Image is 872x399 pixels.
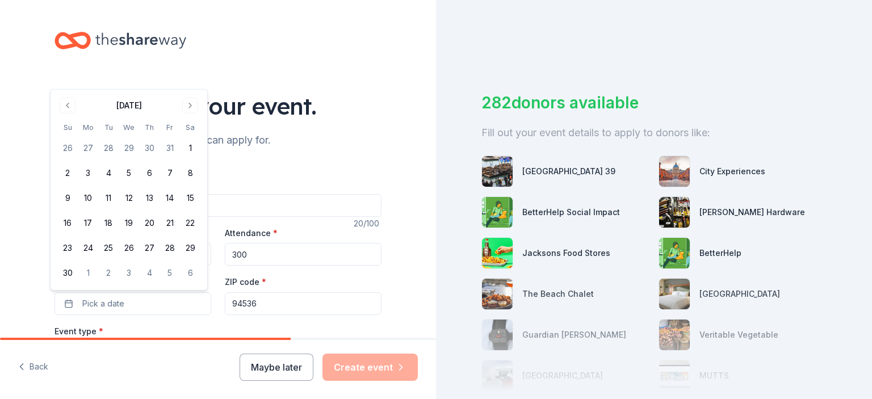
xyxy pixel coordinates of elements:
[225,292,381,315] input: 12345 (U.S. only)
[482,197,513,228] img: photo for BetterHelp Social Impact
[139,263,160,283] button: 4
[57,121,78,133] th: Sunday
[98,213,119,233] button: 18
[180,188,200,208] button: 15
[78,263,98,283] button: 1
[116,99,142,112] div: [DATE]
[180,163,200,183] button: 8
[54,131,381,149] div: We'll find in-kind donations you can apply for.
[240,354,313,381] button: Maybe later
[481,91,827,115] div: 282 donors available
[78,213,98,233] button: 17
[18,355,48,379] button: Back
[182,98,198,114] button: Go to next month
[54,292,211,315] button: Pick a date
[522,246,610,260] div: Jacksons Food Stores
[699,165,765,178] div: City Experiences
[54,194,381,217] input: Spring Fundraiser
[659,238,690,268] img: photo for BetterHelp
[139,163,160,183] button: 6
[78,138,98,158] button: 27
[180,263,200,283] button: 6
[160,188,180,208] button: 14
[119,213,139,233] button: 19
[98,138,119,158] button: 28
[139,188,160,208] button: 13
[180,138,200,158] button: 1
[98,163,119,183] button: 4
[160,121,180,133] th: Friday
[60,98,76,114] button: Go to previous month
[180,213,200,233] button: 22
[78,238,98,258] button: 24
[225,228,278,239] label: Attendance
[98,121,119,133] th: Tuesday
[139,238,160,258] button: 27
[57,263,78,283] button: 30
[57,213,78,233] button: 16
[82,297,124,310] span: Pick a date
[482,156,513,187] img: photo for San Francisco Pier 39
[78,163,98,183] button: 3
[54,90,381,122] div: Tell us about your event.
[139,213,160,233] button: 20
[482,238,513,268] img: photo for Jacksons Food Stores
[160,238,180,258] button: 28
[659,197,690,228] img: photo for Cole Hardware
[98,263,119,283] button: 2
[57,163,78,183] button: 2
[160,163,180,183] button: 7
[119,263,139,283] button: 3
[57,238,78,258] button: 23
[160,263,180,283] button: 5
[180,121,200,133] th: Saturday
[699,205,805,219] div: [PERSON_NAME] Hardware
[119,138,139,158] button: 29
[57,138,78,158] button: 26
[78,121,98,133] th: Monday
[98,188,119,208] button: 11
[54,326,103,337] label: Event type
[119,121,139,133] th: Wednesday
[522,165,615,178] div: [GEOGRAPHIC_DATA] 39
[78,188,98,208] button: 10
[139,138,160,158] button: 30
[180,238,200,258] button: 29
[139,121,160,133] th: Thursday
[225,243,381,266] input: 20
[119,188,139,208] button: 12
[160,213,180,233] button: 21
[522,205,620,219] div: BetterHelp Social Impact
[119,163,139,183] button: 5
[354,217,381,230] div: 20 /100
[119,238,139,258] button: 26
[659,156,690,187] img: photo for City Experiences
[225,276,266,288] label: ZIP code
[98,238,119,258] button: 25
[57,188,78,208] button: 9
[160,138,180,158] button: 31
[481,124,827,142] div: Fill out your event details to apply to donors like:
[699,246,741,260] div: BetterHelp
